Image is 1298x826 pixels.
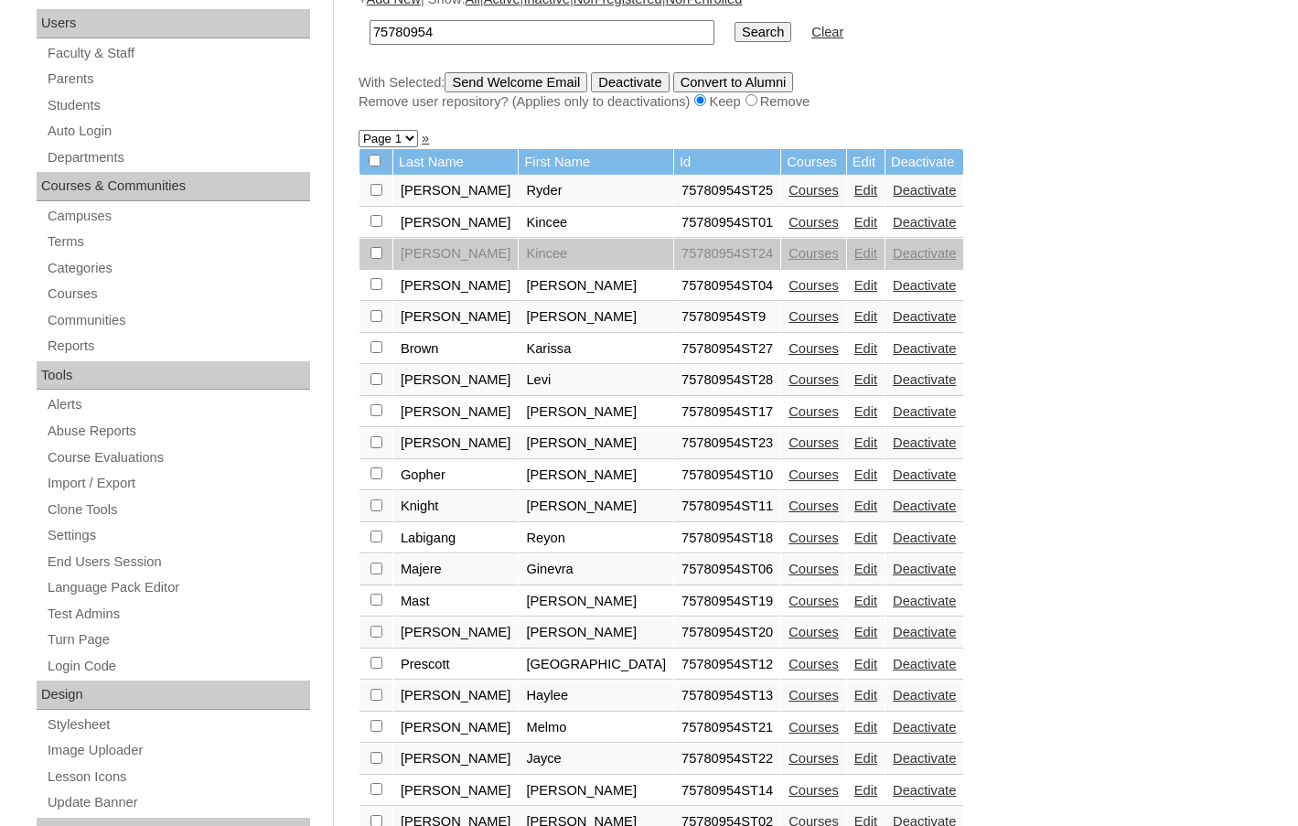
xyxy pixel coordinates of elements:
a: Parents [46,68,310,91]
a: Deactivate [893,467,956,482]
a: Login Code [46,655,310,678]
a: Campuses [46,205,310,228]
td: [PERSON_NAME] [393,176,519,207]
a: Courses [788,594,839,608]
a: Image Uploader [46,739,310,762]
td: Levi [519,365,673,396]
td: 75780954ST9 [674,302,780,333]
td: Mast [393,586,519,617]
a: Deactivate [893,183,956,198]
td: 75780954ST17 [674,397,780,428]
a: Edit [854,309,877,324]
a: Update Banner [46,791,310,814]
a: Categories [46,257,310,280]
td: [PERSON_NAME] [519,776,673,807]
a: Deactivate [893,657,956,671]
div: Remove user repository? (Applies only to deactivations) Keep Remove [359,92,1264,112]
a: Courses [788,467,839,482]
div: With Selected: [359,72,1264,112]
a: Alerts [46,393,310,416]
td: Reyon [519,523,673,554]
a: Communities [46,309,310,332]
a: Faculty & Staff [46,42,310,65]
td: First Name [519,149,673,176]
a: Deactivate [893,278,956,293]
a: Edit [854,594,877,608]
div: Tools [37,361,310,391]
td: 75780954ST28 [674,365,780,396]
td: 75780954ST06 [674,554,780,585]
td: Ginevra [519,554,673,585]
a: Clear [811,25,843,39]
td: Kincee [519,208,673,239]
a: Edit [854,783,877,798]
a: Auto Login [46,120,310,143]
td: 75780954ST25 [674,176,780,207]
a: Edit [854,467,877,482]
a: Deactivate [893,720,956,735]
td: [PERSON_NAME] [519,302,673,333]
a: Edit [854,688,877,703]
a: Courses [788,751,839,766]
td: Jayce [519,744,673,775]
td: [PERSON_NAME] [519,397,673,428]
td: Last Name [393,149,519,176]
td: Courses [781,149,846,176]
td: 75780954ST22 [674,744,780,775]
td: Melmo [519,713,673,744]
a: Edit [854,499,877,513]
a: Courses [788,246,839,261]
td: [PERSON_NAME] [519,586,673,617]
a: Course Evaluations [46,446,310,469]
td: 75780954ST01 [674,208,780,239]
td: [PERSON_NAME] [519,491,673,522]
a: Deactivate [893,688,956,703]
a: Courses [788,562,839,576]
td: Labigang [393,523,519,554]
a: Terms [46,231,310,253]
a: Deactivate [893,625,956,639]
td: Id [674,149,780,176]
a: Edit [854,183,877,198]
a: End Users Session [46,551,310,574]
a: Courses [788,372,839,387]
td: Prescott [393,649,519,681]
a: Deactivate [893,531,956,545]
td: 75780954ST13 [674,681,780,712]
td: 75780954ST11 [674,491,780,522]
input: Convert to Alumni [673,72,794,92]
a: Edit [854,435,877,450]
a: Edit [854,404,877,419]
td: [PERSON_NAME] [519,428,673,459]
input: Deactivate [591,72,669,92]
td: [PERSON_NAME] [519,271,673,302]
a: Language Pack Editor [46,576,310,599]
a: Courses [788,341,839,356]
td: [PERSON_NAME] [393,617,519,649]
a: Students [46,94,310,117]
a: Courses [788,404,839,419]
a: Courses [788,625,839,639]
a: Deactivate [893,341,956,356]
td: [PERSON_NAME] [393,208,519,239]
a: Reports [46,335,310,358]
td: Majere [393,554,519,585]
td: 75780954ST10 [674,460,780,491]
td: [PERSON_NAME] [393,271,519,302]
a: Deactivate [893,594,956,608]
a: Deactivate [893,215,956,230]
a: Edit [854,246,877,261]
a: Clone Tools [46,499,310,521]
a: Courses [788,531,839,545]
input: Search [735,22,791,42]
a: Courses [788,499,839,513]
td: Gopher [393,460,519,491]
a: Courses [788,215,839,230]
td: [GEOGRAPHIC_DATA] [519,649,673,681]
a: Deactivate [893,562,956,576]
a: Deactivate [893,435,956,450]
td: Karissa [519,334,673,365]
a: Edit [854,720,877,735]
a: Deactivate [893,751,956,766]
a: Edit [854,562,877,576]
